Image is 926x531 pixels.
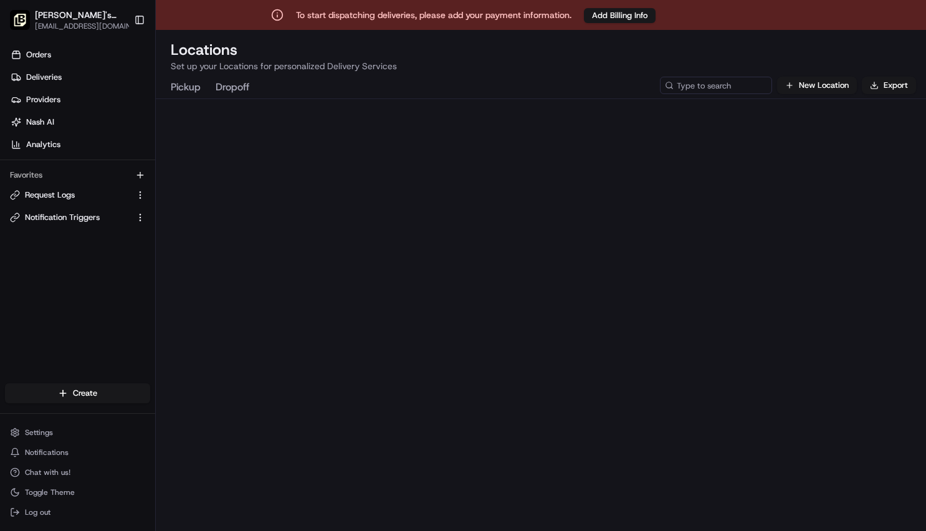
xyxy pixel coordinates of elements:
[26,72,62,83] span: Deliveries
[5,424,150,441] button: Settings
[5,208,150,227] button: Notification Triggers
[5,45,155,65] a: Orders
[10,10,30,30] img: Tommy's Tavern + Tap (Bridgewater)
[5,383,150,403] button: Create
[5,464,150,481] button: Chat with us!
[35,9,127,21] button: [PERSON_NAME]'s Tavern + Tap ([GEOGRAPHIC_DATA])
[171,40,911,60] h2: Locations
[5,67,155,87] a: Deliveries
[296,9,571,21] p: To start dispatching deliveries, please add your payment information.
[777,77,857,94] button: New Location
[25,428,53,438] span: Settings
[5,165,150,185] div: Favorites
[216,77,249,98] button: Dropoff
[25,487,75,497] span: Toggle Theme
[584,7,656,23] a: Add Billing Info
[862,77,916,94] button: Export
[171,77,201,98] button: Pickup
[5,484,150,501] button: Toggle Theme
[25,189,75,201] span: Request Logs
[171,60,911,72] p: Set up your Locations for personalized Delivery Services
[5,5,129,35] button: Tommy's Tavern + Tap (Bridgewater)[PERSON_NAME]'s Tavern + Tap ([GEOGRAPHIC_DATA])[EMAIL_ADDRESS]...
[5,112,155,132] a: Nash AI
[25,212,100,223] span: Notification Triggers
[35,21,141,31] button: [EMAIL_ADDRESS][DOMAIN_NAME]
[25,507,50,517] span: Log out
[5,90,155,110] a: Providers
[10,212,130,223] a: Notification Triggers
[26,117,54,128] span: Nash AI
[26,49,51,60] span: Orders
[584,8,656,23] button: Add Billing Info
[5,135,155,155] a: Analytics
[73,388,97,399] span: Create
[5,444,150,461] button: Notifications
[26,94,60,105] span: Providers
[25,467,70,477] span: Chat with us!
[5,504,150,521] button: Log out
[5,185,150,205] button: Request Logs
[25,447,69,457] span: Notifications
[10,189,130,201] a: Request Logs
[26,139,60,150] span: Analytics
[660,77,772,94] input: Type to search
